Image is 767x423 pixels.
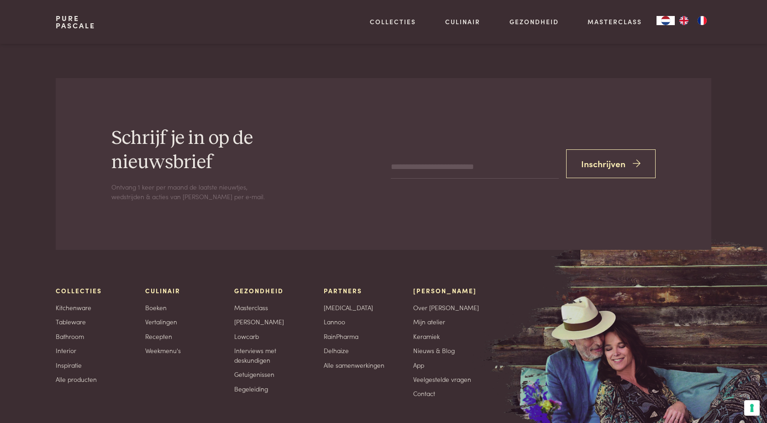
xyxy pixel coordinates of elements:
[675,16,693,25] a: EN
[324,317,345,327] a: Lannoo
[234,286,284,296] span: Gezondheid
[145,346,181,355] a: Weekmenu's
[56,375,97,384] a: Alle producten
[111,182,267,201] p: Ontvang 1 keer per maand de laatste nieuwtjes, wedstrijden & acties van [PERSON_NAME] per e‑mail.
[324,360,384,370] a: Alle samenwerkingen
[56,317,86,327] a: Tableware
[588,17,642,26] a: Masterclass
[510,17,559,26] a: Gezondheid
[145,332,172,341] a: Recepten
[445,17,480,26] a: Culinair
[657,16,675,25] div: Language
[324,286,362,296] span: Partners
[324,303,373,312] a: [MEDICAL_DATA]
[234,317,284,327] a: [PERSON_NAME]
[413,286,477,296] span: [PERSON_NAME]
[234,332,259,341] a: Lowcarb
[657,16,711,25] aside: Language selected: Nederlands
[413,389,435,398] a: Contact
[111,127,320,175] h2: Schrijf je in op de nieuwsbrief
[234,346,309,365] a: Interviews met deskundigen
[413,303,479,312] a: Over [PERSON_NAME]
[675,16,711,25] ul: Language list
[56,15,95,29] a: PurePascale
[234,384,268,394] a: Begeleiding
[413,360,424,370] a: App
[234,303,268,312] a: Masterclass
[744,400,760,416] button: Uw voorkeuren voor toestemming voor trackingtechnologieën
[145,286,180,296] span: Culinair
[413,317,445,327] a: Mijn atelier
[370,17,416,26] a: Collecties
[145,303,167,312] a: Boeken
[324,346,349,355] a: Delhaize
[566,149,656,178] button: Inschrijven
[413,346,455,355] a: Nieuws & Blog
[234,370,274,379] a: Getuigenissen
[145,317,177,327] a: Vertalingen
[324,332,358,341] a: RainPharma
[56,303,91,312] a: Kitchenware
[693,16,711,25] a: FR
[56,346,76,355] a: Interior
[56,360,82,370] a: Inspiratie
[657,16,675,25] a: NL
[413,332,440,341] a: Keramiek
[413,375,471,384] a: Veelgestelde vragen
[56,286,102,296] span: Collecties
[56,332,84,341] a: Bathroom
